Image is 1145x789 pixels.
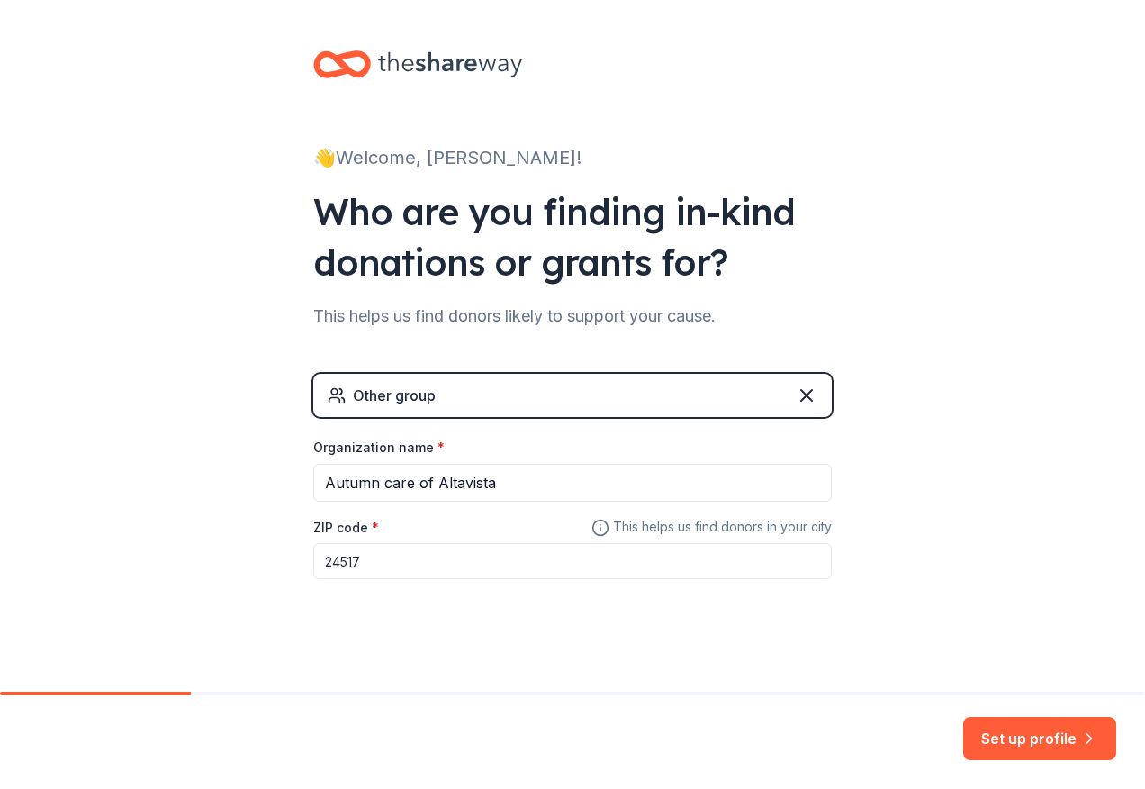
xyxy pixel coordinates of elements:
[313,143,832,172] div: 👋 Welcome, [PERSON_NAME]!
[313,186,832,287] div: Who are you finding in-kind donations or grants for?
[591,516,832,539] span: This helps us find donors in your city
[313,519,379,537] label: ZIP code
[353,385,436,406] div: Other group
[313,464,832,502] input: American Red Cross
[313,439,445,457] label: Organization name
[963,717,1116,760] button: Set up profile
[313,543,832,579] input: 12345 (U.S. only)
[313,302,832,331] div: This helps us find donors likely to support your cause.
